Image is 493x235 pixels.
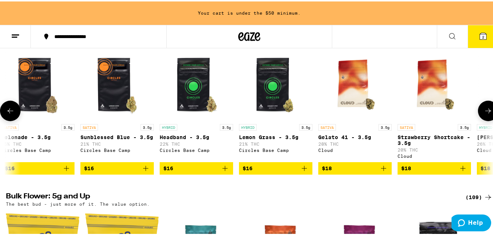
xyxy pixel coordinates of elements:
[318,133,392,139] p: Gelato 41 - 3.5g
[163,164,173,170] span: $16
[398,123,415,129] p: SATIVA
[239,146,312,151] div: Circles Base Camp
[84,164,94,170] span: $16
[1,140,75,145] p: 25% THC
[398,152,471,157] div: Cloud
[239,46,312,119] img: Circles Base Camp - Lemon Grass - 3.5g
[398,146,471,151] p: 20% THC
[160,161,233,173] button: Add to bag
[299,123,312,129] p: 3.5g
[398,133,471,145] p: Strawberry Shortcake - 3.5g
[318,140,392,145] p: 28% THC
[452,213,491,231] iframe: Opens a widget where you can find more information
[220,123,233,129] p: 3.5g
[80,161,154,173] button: Add to bag
[481,164,490,170] span: $18
[322,164,332,170] span: $18
[398,46,471,119] img: Cloud - Strawberry Shortcake - 3.5g
[80,140,154,145] p: 21% THC
[5,164,15,170] span: $16
[318,46,392,161] a: Open page for Gelato 41 - 3.5g from Cloud
[401,164,411,170] span: $18
[80,123,98,129] p: SATIVA
[160,146,233,151] div: Circles Base Camp
[1,46,75,161] a: Open page for Gelonade - 3.5g from Circles Base Camp
[160,46,233,161] a: Open page for Headband - 3.5g from Circles Base Camp
[6,191,457,200] h2: Bulk Flower: 5g and Up
[482,33,484,38] span: 2
[141,123,154,129] p: 3.5g
[378,123,392,129] p: 3.5g
[80,46,154,161] a: Open page for Sunblessed Blue - 3.5g from Circles Base Camp
[1,46,75,119] img: Circles Base Camp - Gelonade - 3.5g
[1,146,75,151] div: Circles Base Camp
[160,133,233,139] p: Headband - 3.5g
[160,123,177,129] p: HYBRID
[1,161,75,173] button: Add to bag
[318,46,392,119] img: Cloud - Gelato 41 - 3.5g
[239,133,312,139] p: Lemon Grass - 3.5g
[1,133,75,139] p: Gelonade - 3.5g
[239,123,257,129] p: HYBRID
[80,46,154,119] img: Circles Base Camp - Sunblessed Blue - 3.5g
[80,146,154,151] div: Circles Base Camp
[458,123,471,129] p: 3.5g
[465,191,493,200] a: (109)
[160,140,233,145] p: 22% THC
[239,46,312,161] a: Open page for Lemon Grass - 3.5g from Circles Base Camp
[398,46,471,161] a: Open page for Strawberry Shortcake - 3.5g from Cloud
[318,146,392,151] div: Cloud
[61,123,75,129] p: 3.5g
[243,164,253,170] span: $16
[160,46,233,119] img: Circles Base Camp - Headband - 3.5g
[80,133,154,139] p: Sunblessed Blue - 3.5g
[6,200,150,205] p: The best bud - just more of it. The value option.
[239,161,312,173] button: Add to bag
[318,161,392,173] button: Add to bag
[318,123,336,129] p: SATIVA
[1,123,19,129] p: SATIVA
[239,140,312,145] p: 21% THC
[398,161,471,173] button: Add to bag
